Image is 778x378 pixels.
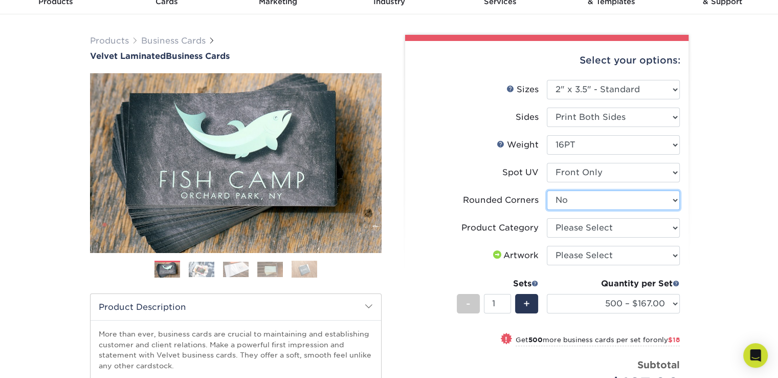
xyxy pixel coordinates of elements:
img: Velvet Laminated 01 [90,17,382,309]
h2: Product Description [91,294,381,320]
div: Spot UV [502,166,539,179]
span: Velvet Laminated [90,51,166,61]
img: Business Cards 01 [154,257,180,283]
span: + [523,296,530,311]
small: Get more business cards per set for [516,336,680,346]
div: Select your options: [413,41,680,80]
img: Business Cards 04 [257,262,283,277]
img: Business Cards 05 [292,261,317,278]
strong: 500 [528,336,543,344]
div: Weight [497,139,539,151]
div: Sides [516,111,539,123]
a: Products [90,36,129,46]
h1: Business Cards [90,51,382,61]
div: Rounded Corners [463,194,539,206]
div: Product Category [461,222,539,234]
div: Artwork [491,249,539,262]
span: ! [505,334,507,345]
img: Business Cards 02 [189,262,214,277]
img: Business Cards 03 [223,262,249,277]
strong: Subtotal [637,359,680,370]
div: Quantity per Set [547,278,680,290]
span: - [466,296,471,311]
div: Sets [457,278,539,290]
div: Open Intercom Messenger [743,343,768,368]
a: Business Cards [141,36,206,46]
span: only [653,336,680,344]
div: Sizes [506,83,539,96]
span: $18 [668,336,680,344]
a: Velvet LaminatedBusiness Cards [90,51,382,61]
